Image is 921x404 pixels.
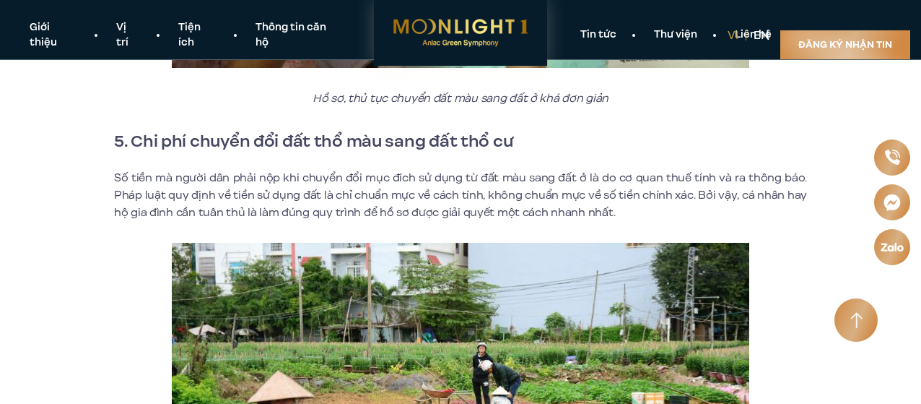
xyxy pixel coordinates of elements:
[562,27,635,43] a: Tin tức
[850,312,863,329] img: Arrow icon
[880,242,904,252] img: Zalo icon
[11,20,97,51] a: Giới thiệu
[635,27,716,43] a: Thư viện
[754,27,769,43] a: en
[883,193,901,211] img: Messenger icon
[114,129,807,155] h2: 5. Chi phí chuyển đổi đất thổ màu sang đất thổ cư
[728,27,738,43] a: vi
[313,90,608,106] em: Hồ sơ, thủ tục chuyển đất màu sang đất ở khá đơn giản
[114,169,807,221] p: Số tiền mà người dân phải nộp khi chuyển đổi mục đích sử dụng từ đất màu sang đất ở là do cơ quan...
[780,30,910,59] a: Đăng ký nhận tin
[716,27,790,43] a: Liên hệ
[237,20,359,51] a: Thông tin căn hộ
[97,20,159,51] a: Vị trí
[160,20,237,51] a: Tiện ích
[884,150,900,166] img: Phone icon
